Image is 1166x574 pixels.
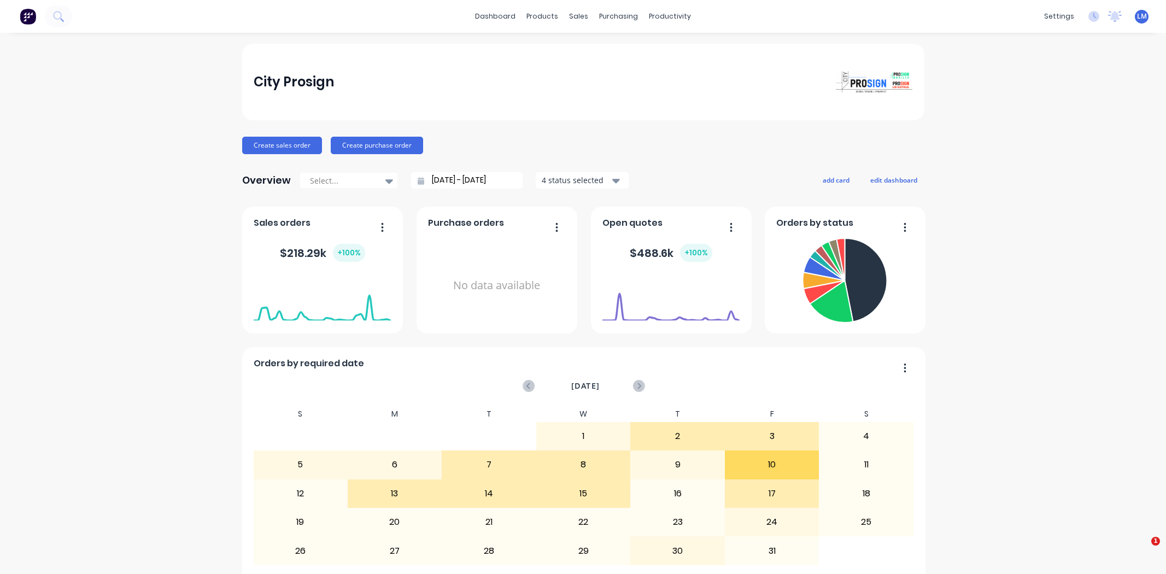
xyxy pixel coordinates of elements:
[537,480,630,507] div: 15
[1137,11,1147,21] span: LM
[536,406,631,422] div: W
[725,423,819,450] div: 3
[1151,537,1160,546] span: 1
[536,172,629,189] button: 4 status selected
[470,8,521,25] a: dashboard
[442,406,536,422] div: T
[521,8,564,25] div: products
[725,480,819,507] div: 17
[254,508,347,536] div: 19
[564,8,594,25] div: sales
[819,480,913,507] div: 18
[1039,8,1080,25] div: settings
[537,508,630,536] div: 22
[631,480,724,507] div: 16
[631,451,724,478] div: 9
[280,244,365,262] div: $ 218.29k
[20,8,36,25] img: Factory
[537,423,630,450] div: 1
[348,480,442,507] div: 13
[442,508,536,536] div: 21
[442,537,536,564] div: 28
[819,406,913,422] div: S
[428,216,504,230] span: Purchase orders
[542,174,611,186] div: 4 status selected
[630,406,725,422] div: T
[819,451,913,478] div: 11
[819,423,913,450] div: 4
[254,216,310,230] span: Sales orders
[348,451,442,478] div: 6
[537,537,630,564] div: 29
[537,451,630,478] div: 8
[631,537,724,564] div: 30
[836,71,912,93] img: City Prosign
[643,8,696,25] div: productivity
[725,406,819,422] div: F
[242,137,322,154] button: Create sales order
[254,480,347,507] div: 12
[442,451,536,478] div: 7
[863,173,924,187] button: edit dashboard
[253,406,348,422] div: S
[254,71,334,93] div: City Prosign
[1129,537,1155,563] iframe: Intercom live chat
[442,480,536,507] div: 14
[254,451,347,478] div: 5
[331,137,423,154] button: Create purchase order
[254,537,347,564] div: 26
[602,216,663,230] span: Open quotes
[630,244,712,262] div: $ 488.6k
[725,451,819,478] div: 10
[631,423,724,450] div: 2
[816,173,857,187] button: add card
[348,406,442,422] div: M
[428,234,565,337] div: No data available
[594,8,643,25] div: purchasing
[348,508,442,536] div: 20
[348,537,442,564] div: 27
[819,508,913,536] div: 25
[242,169,291,191] div: Overview
[571,380,600,392] span: [DATE]
[631,508,724,536] div: 23
[725,537,819,564] div: 31
[725,508,819,536] div: 24
[333,244,365,262] div: + 100 %
[776,216,853,230] span: Orders by status
[680,244,712,262] div: + 100 %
